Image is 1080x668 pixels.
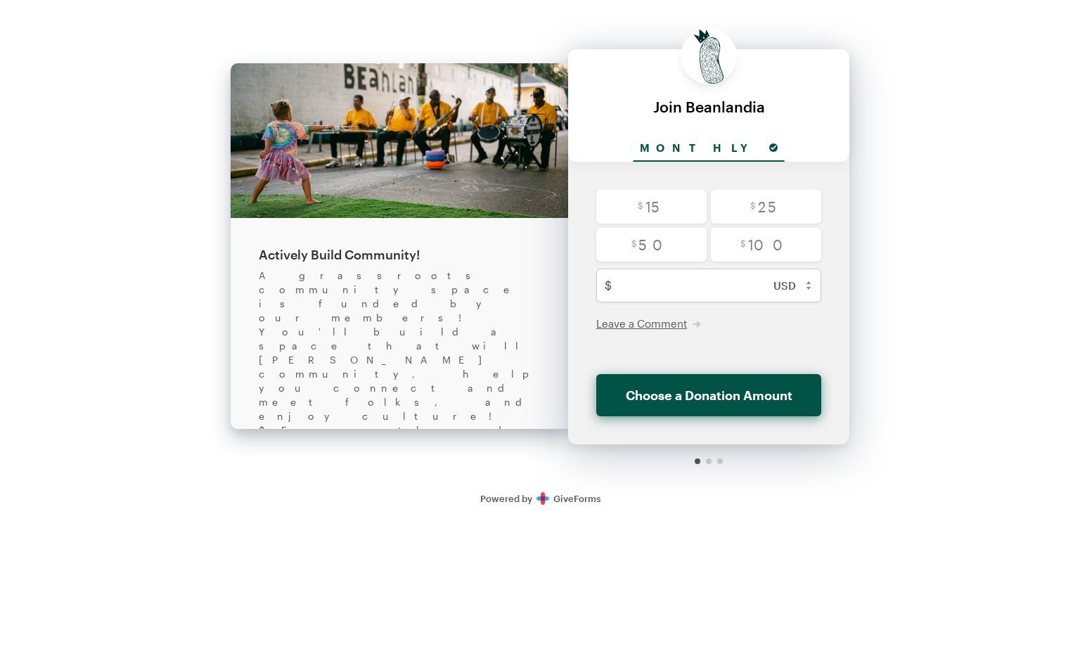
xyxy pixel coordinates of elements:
[582,98,835,115] div: Join Beanlandia
[231,63,568,218] img: 241008KRBblockparty_450.jpg
[596,316,701,330] button: Leave a Comment
[259,246,540,263] div: Actively Build Community!
[596,317,687,330] span: Leave a Comment
[259,269,540,522] div: A grassroots community space is funded by our members! You'll build a space that will [PERSON_NAM...
[480,493,600,504] a: Secure DonationsPowered byGiveForms
[596,374,821,416] button: Choose a Donation Amount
